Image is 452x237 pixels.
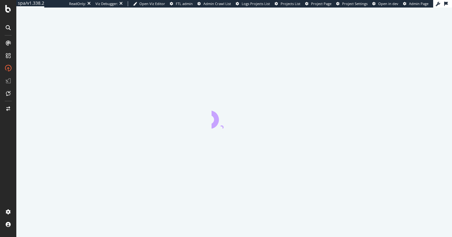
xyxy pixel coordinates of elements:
[281,1,300,6] span: Projects List
[236,1,270,6] a: Logs Projects List
[342,1,368,6] span: Project Settings
[336,1,368,6] a: Project Settings
[69,1,86,6] div: ReadOnly:
[403,1,428,6] a: Admin Page
[275,1,300,6] a: Projects List
[203,1,231,6] span: Admin Crawl List
[170,1,193,6] a: FTL admin
[95,1,118,6] div: Viz Debugger:
[139,1,165,6] span: Open Viz Editor
[372,1,398,6] a: Open in dev
[311,1,331,6] span: Project Page
[378,1,398,6] span: Open in dev
[305,1,331,6] a: Project Page
[133,1,165,6] a: Open Viz Editor
[242,1,270,6] span: Logs Projects List
[197,1,231,6] a: Admin Crawl List
[176,1,193,6] span: FTL admin
[212,106,257,129] div: animation
[409,1,428,6] span: Admin Page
